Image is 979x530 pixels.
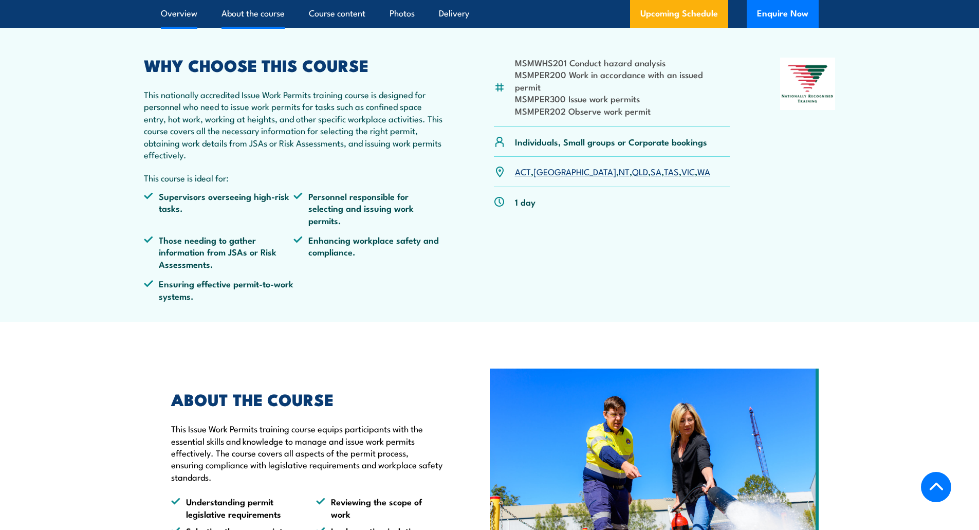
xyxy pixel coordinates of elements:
a: SA [651,165,661,177]
li: Supervisors overseeing high-risk tasks. [144,190,294,226]
a: ACT [515,165,531,177]
li: MSMPER202 Observe work permit [515,105,730,117]
a: WA [697,165,710,177]
h2: ABOUT THE COURSE [171,392,442,406]
a: VIC [681,165,695,177]
p: , , , , , , , [515,166,710,177]
p: Individuals, Small groups or Corporate bookings [515,136,707,148]
a: QLD [632,165,648,177]
p: This Issue Work Permits training course equips participants with the essential skills and knowled... [171,423,442,483]
p: This course is ideal for: [144,172,444,184]
p: 1 day [515,196,535,208]
a: [GEOGRAPHIC_DATA] [533,165,616,177]
li: MSMWHS201 Conduct hazard analysis [515,57,730,68]
li: Understanding permit legislative requirements [171,496,298,520]
li: Enhancing workplace safety and compliance. [293,234,444,270]
h2: WHY CHOOSE THIS COURSE [144,58,444,72]
li: MSMPER200 Work in accordance with an issued permit [515,68,730,93]
li: MSMPER300 Issue work permits [515,93,730,104]
p: This nationally accredited Issue Work Permits training course is designed for personnel who need ... [144,88,444,160]
a: TAS [664,165,679,177]
li: Reviewing the scope of work [316,496,442,520]
li: Personnel responsible for selecting and issuing work permits. [293,190,444,226]
img: Nationally Recognised Training logo. [780,58,836,110]
li: Ensuring effective permit-to-work systems. [144,278,294,302]
a: NT [619,165,630,177]
li: Those needing to gather information from JSAs or Risk Assessments. [144,234,294,270]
